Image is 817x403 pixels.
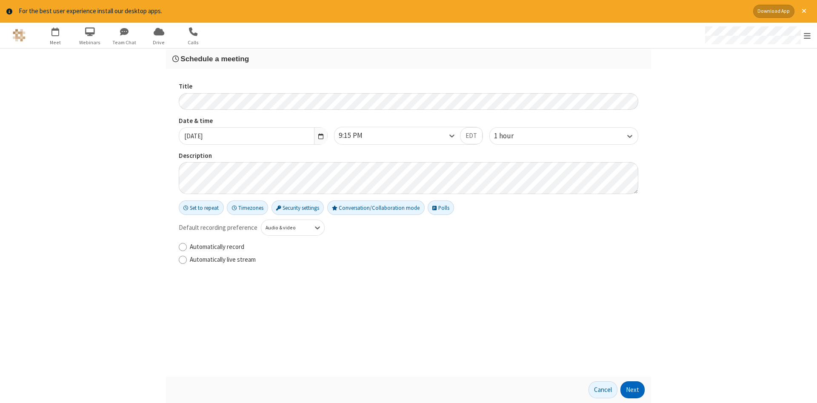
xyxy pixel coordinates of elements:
div: For the best user experience install our desktop apps. [19,6,747,16]
button: Conversation/Collaboration mode [327,200,425,215]
span: Drive [143,39,175,46]
span: Meet [40,39,71,46]
span: Default recording preference [179,223,257,233]
label: Automatically record [190,242,638,252]
div: Audio & video [266,224,306,232]
button: Download App [753,5,794,18]
button: Set to repeat [179,200,224,215]
label: Automatically live stream [190,255,638,265]
label: Description [179,151,638,161]
span: Webinars [74,39,106,46]
div: 1 hour [494,131,528,142]
button: Security settings [271,200,324,215]
button: Cancel [588,381,617,398]
span: Schedule a meeting [180,54,249,63]
label: Date & time [179,116,328,126]
button: Polls [428,200,454,215]
img: QA Selenium DO NOT DELETE OR CHANGE [13,29,26,42]
button: Close alert [797,5,811,18]
button: Next [620,381,645,398]
span: Calls [177,39,209,46]
div: 9:15 PM [339,130,377,141]
label: Title [179,82,638,91]
span: Team Chat [109,39,140,46]
div: Open menu [697,23,817,48]
button: Logo [3,23,35,48]
button: EDT [460,127,483,144]
button: Timezones [227,200,268,215]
